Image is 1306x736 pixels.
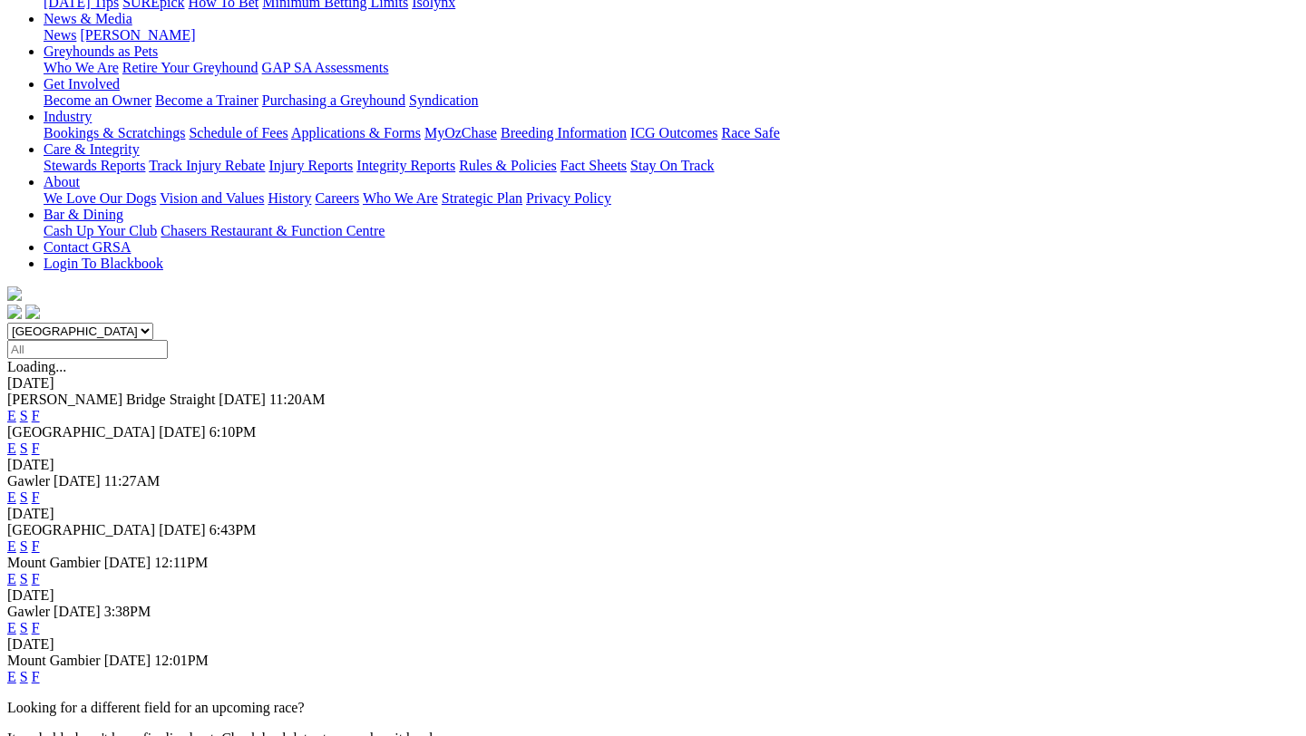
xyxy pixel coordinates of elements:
a: Injury Reports [268,158,353,173]
span: Mount Gambier [7,653,101,668]
div: Bar & Dining [44,223,1299,239]
span: Gawler [7,473,50,489]
a: S [20,489,28,505]
input: Select date [7,340,168,359]
a: Fact Sheets [560,158,627,173]
a: E [7,538,16,554]
div: Care & Integrity [44,158,1299,174]
span: Gawler [7,604,50,619]
span: [GEOGRAPHIC_DATA] [7,522,155,537]
a: About [44,174,80,189]
span: 11:27AM [104,473,161,489]
a: News [44,27,76,43]
a: Care & Integrity [44,141,140,157]
div: Get Involved [44,92,1299,109]
a: Cash Up Your Club [44,223,157,238]
span: [DATE] [104,555,151,570]
a: Strategic Plan [442,190,522,206]
a: E [7,408,16,423]
a: ICG Outcomes [630,125,717,140]
a: Stay On Track [630,158,714,173]
a: Greyhounds as Pets [44,44,158,59]
a: F [32,441,40,456]
span: [DATE] [219,392,266,407]
span: [PERSON_NAME] Bridge Straight [7,392,215,407]
a: F [32,620,40,635]
span: 6:10PM [210,424,257,440]
span: [DATE] [54,604,101,619]
a: E [7,441,16,456]
a: Become a Trainer [155,92,258,108]
a: Purchasing a Greyhound [262,92,405,108]
a: Race Safe [721,125,779,140]
div: About [44,190,1299,207]
div: Greyhounds as Pets [44,60,1299,76]
div: [DATE] [7,587,1299,604]
a: Who We Are [44,60,119,75]
p: Looking for a different field for an upcoming race? [7,700,1299,716]
a: F [32,571,40,586]
a: F [32,538,40,554]
div: [DATE] [7,636,1299,653]
a: S [20,408,28,423]
span: [DATE] [104,653,151,668]
div: News & Media [44,27,1299,44]
a: Privacy Policy [526,190,611,206]
a: F [32,489,40,505]
a: Careers [315,190,359,206]
a: [PERSON_NAME] [80,27,195,43]
a: Login To Blackbook [44,256,163,271]
a: History [268,190,311,206]
a: Track Injury Rebate [149,158,265,173]
a: Integrity Reports [356,158,455,173]
img: twitter.svg [25,305,40,319]
a: F [32,408,40,423]
div: [DATE] [7,457,1299,473]
a: E [7,669,16,684]
span: 3:38PM [104,604,151,619]
span: 11:20AM [269,392,326,407]
span: 6:43PM [210,522,257,537]
span: [DATE] [159,424,206,440]
a: E [7,620,16,635]
span: Mount Gambier [7,555,101,570]
a: We Love Our Dogs [44,190,156,206]
a: Get Involved [44,76,120,92]
a: News & Media [44,11,132,26]
span: [DATE] [159,522,206,537]
div: [DATE] [7,506,1299,522]
a: S [20,441,28,456]
a: Rules & Policies [459,158,557,173]
a: Breeding Information [501,125,627,140]
a: S [20,620,28,635]
span: 12:01PM [154,653,209,668]
a: S [20,669,28,684]
a: Retire Your Greyhound [122,60,258,75]
a: Syndication [409,92,478,108]
span: 12:11PM [154,555,208,570]
a: Become an Owner [44,92,151,108]
span: Loading... [7,359,66,374]
a: Contact GRSA [44,239,131,255]
a: GAP SA Assessments [262,60,389,75]
a: E [7,571,16,586]
a: Schedule of Fees [189,125,288,140]
a: MyOzChase [424,125,497,140]
span: [DATE] [54,473,101,489]
img: logo-grsa-white.png [7,286,22,301]
a: Who We Are [363,190,438,206]
div: [DATE] [7,375,1299,392]
a: Chasers Restaurant & Function Centre [161,223,385,238]
a: E [7,489,16,505]
a: Industry [44,109,92,124]
a: Stewards Reports [44,158,145,173]
a: F [32,669,40,684]
a: Bar & Dining [44,207,123,222]
img: facebook.svg [7,305,22,319]
a: S [20,571,28,586]
div: Industry [44,125,1299,141]
a: Vision and Values [160,190,264,206]
span: [GEOGRAPHIC_DATA] [7,424,155,440]
a: Bookings & Scratchings [44,125,185,140]
a: S [20,538,28,554]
